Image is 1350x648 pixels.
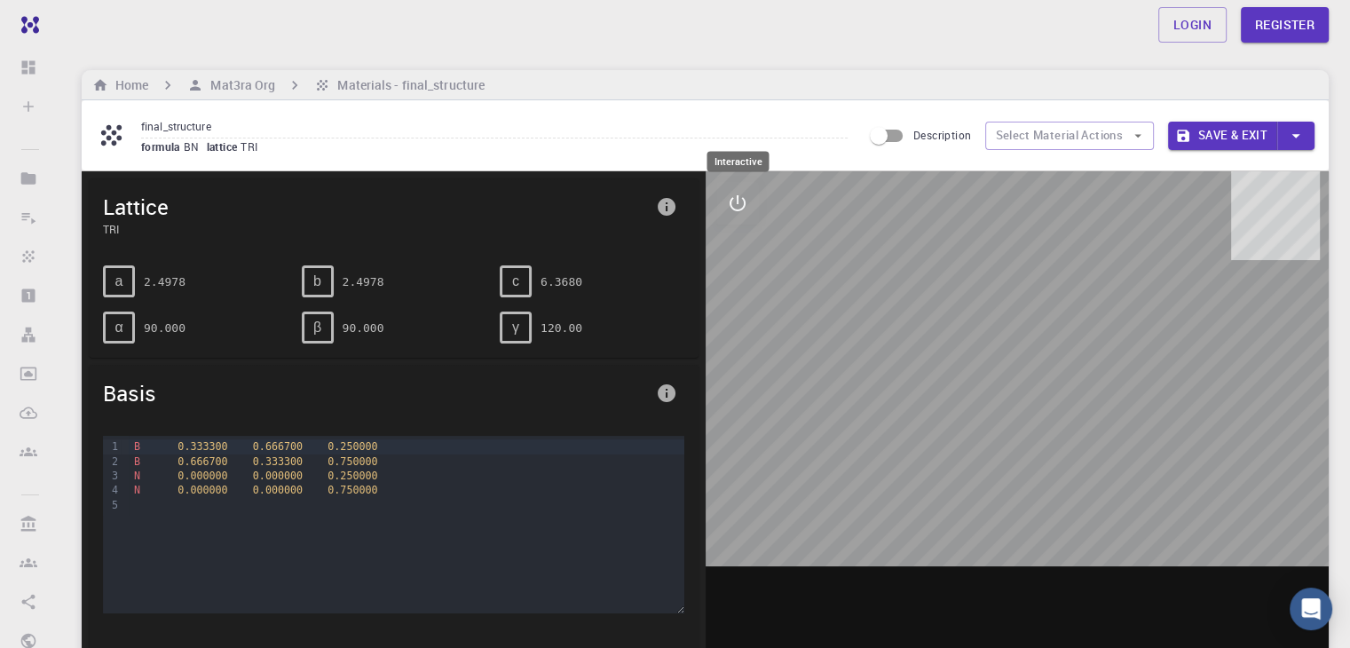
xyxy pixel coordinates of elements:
pre: 2.4978 [343,266,384,297]
span: N [134,470,140,482]
span: 0.250000 [328,470,377,482]
a: Register [1241,7,1329,43]
h6: Mat3ra Org [203,75,275,95]
h6: Home [108,75,148,95]
button: Select Material Actions [985,122,1154,150]
div: Open Intercom Messenger [1290,588,1332,630]
span: Lattice [103,193,649,221]
pre: 90.000 [343,312,384,344]
span: B [134,440,140,453]
a: Login [1158,7,1227,43]
span: 0.750000 [328,484,377,496]
div: 5 [103,498,121,512]
button: info [649,375,684,411]
span: 0.000000 [178,470,227,482]
span: 0.333300 [253,455,303,468]
span: γ [512,320,519,336]
img: logo [14,16,39,34]
pre: 6.3680 [541,266,582,297]
span: formula [141,139,184,154]
span: B [134,455,140,468]
span: 0.750000 [328,455,377,468]
span: N [134,484,140,496]
button: Save & Exit [1168,122,1277,150]
span: 0.000000 [178,484,227,496]
span: a [115,273,123,289]
span: 0.333300 [178,440,227,453]
span: 0.000000 [253,470,303,482]
div: 2 [103,454,121,469]
span: c [512,273,519,289]
span: α [114,320,122,336]
span: TRI [241,139,264,154]
pre: 90.000 [144,312,186,344]
span: β [313,320,321,336]
span: b [313,273,321,289]
span: Basis [103,379,649,407]
span: lattice [207,139,241,154]
pre: 2.4978 [144,266,186,297]
span: 0.000000 [253,484,303,496]
span: 0.250000 [328,440,377,453]
h6: Materials - final_structure [330,75,485,95]
span: BN [184,139,207,154]
div: 4 [103,483,121,497]
pre: 120.00 [541,312,582,344]
div: 3 [103,469,121,483]
span: 0.666700 [253,440,303,453]
div: 1 [103,439,121,454]
nav: breadcrumb [89,75,488,95]
span: Description [913,128,971,142]
span: TRI [103,221,649,237]
span: 0.666700 [178,455,227,468]
button: info [649,189,684,225]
